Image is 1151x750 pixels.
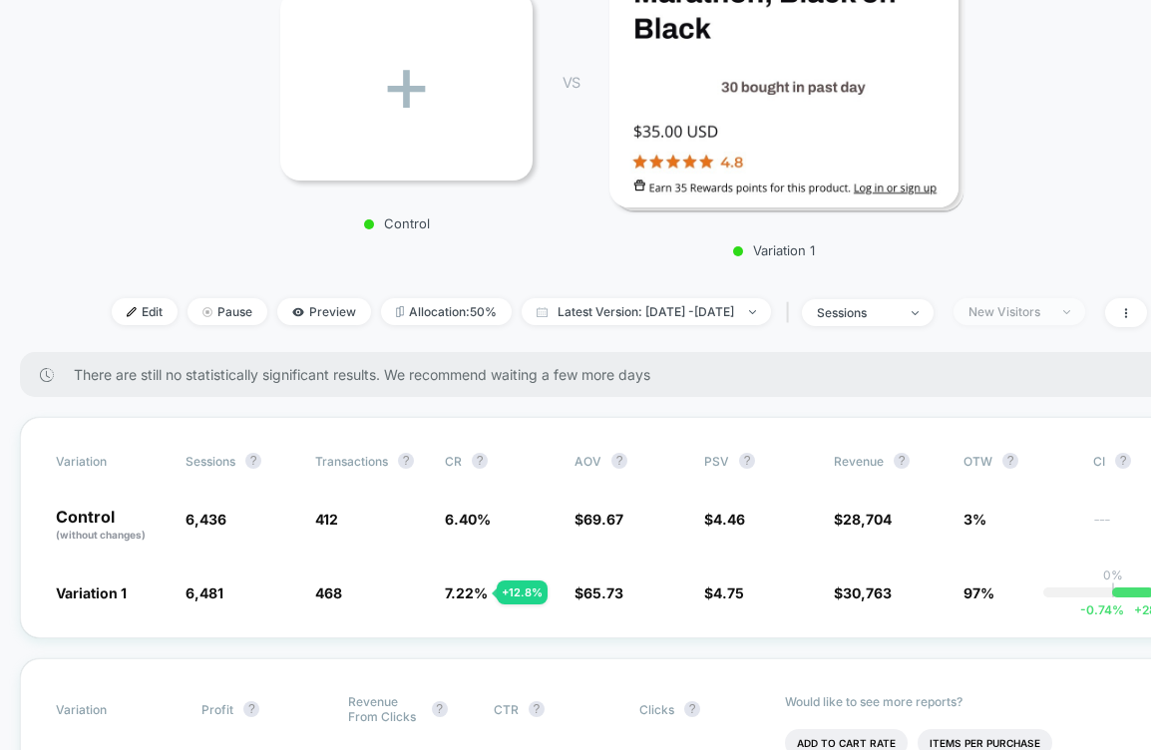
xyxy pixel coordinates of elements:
[56,584,127,601] span: Variation 1
[529,701,545,717] button: ?
[56,694,166,724] span: Variation
[445,511,491,528] span: 6.40 %
[894,453,910,469] button: ?
[497,580,548,604] div: + 12.8 %
[56,453,166,469] span: Variation
[1063,310,1070,314] img: end
[1134,602,1142,617] span: +
[522,298,771,325] span: Latest Version: [DATE] - [DATE]
[1103,567,1123,582] p: 0%
[639,702,674,717] span: Clicks
[781,298,802,327] span: |
[186,584,223,601] span: 6,481
[56,509,166,543] p: Control
[381,298,512,325] span: Allocation: 50%
[127,307,137,317] img: edit
[583,584,623,601] span: 65.73
[445,584,488,601] span: 7.22 %
[201,702,233,717] span: Profit
[472,453,488,469] button: ?
[277,298,371,325] span: Preview
[834,511,892,528] span: $
[348,694,422,724] span: Revenue From Clicks
[315,584,342,601] span: 468
[396,306,404,317] img: rebalance
[575,584,623,601] span: $
[817,305,897,320] div: sessions
[713,584,744,601] span: 4.75
[739,453,755,469] button: ?
[749,310,756,314] img: end
[445,454,462,469] span: CR
[599,242,949,258] p: Variation 1
[843,584,892,601] span: 30,763
[315,511,338,528] span: 412
[583,511,623,528] span: 69.67
[704,584,744,601] span: $
[432,701,448,717] button: ?
[1111,582,1115,597] p: |
[834,584,892,601] span: $
[398,453,414,469] button: ?
[112,298,178,325] span: Edit
[713,511,745,528] span: 4.46
[188,298,267,325] span: Pause
[912,311,919,315] img: end
[243,701,259,717] button: ?
[843,511,892,528] span: 28,704
[963,511,986,528] span: 3%
[704,454,729,469] span: PSV
[494,702,519,717] span: CTR
[537,307,548,317] img: calendar
[270,215,523,231] p: Control
[963,453,1073,469] span: OTW
[202,307,212,317] img: end
[834,454,884,469] span: Revenue
[684,701,700,717] button: ?
[611,453,627,469] button: ?
[315,454,388,469] span: Transactions
[1115,453,1131,469] button: ?
[575,454,601,469] span: AOV
[563,74,578,91] span: VS
[56,529,146,541] span: (without changes)
[245,453,261,469] button: ?
[186,511,226,528] span: 6,436
[968,304,1048,319] div: New Visitors
[186,454,235,469] span: Sessions
[1080,602,1124,617] span: -0.74 %
[1002,453,1018,469] button: ?
[575,511,623,528] span: $
[963,584,994,601] span: 97%
[704,511,745,528] span: $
